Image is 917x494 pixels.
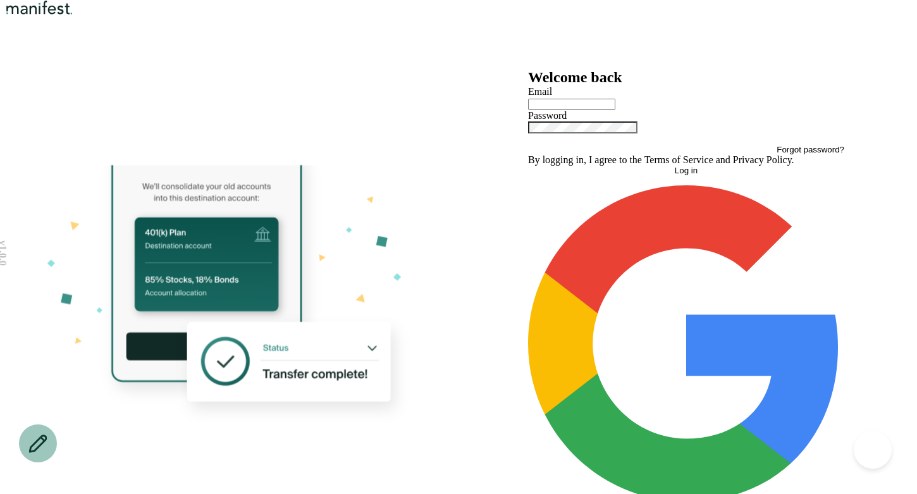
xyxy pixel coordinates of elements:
[644,154,713,165] a: Terms of Service
[777,145,844,154] button: Forgot password?
[528,154,844,166] p: By logging in, I agree to the and .
[733,154,792,165] a: Privacy Policy
[528,86,552,97] label: Email
[528,110,567,121] label: Password
[528,69,844,86] h2: Welcome back
[854,431,892,469] iframe: Help Scout Beacon - Open
[675,166,698,175] span: Log in
[528,166,844,175] button: Log in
